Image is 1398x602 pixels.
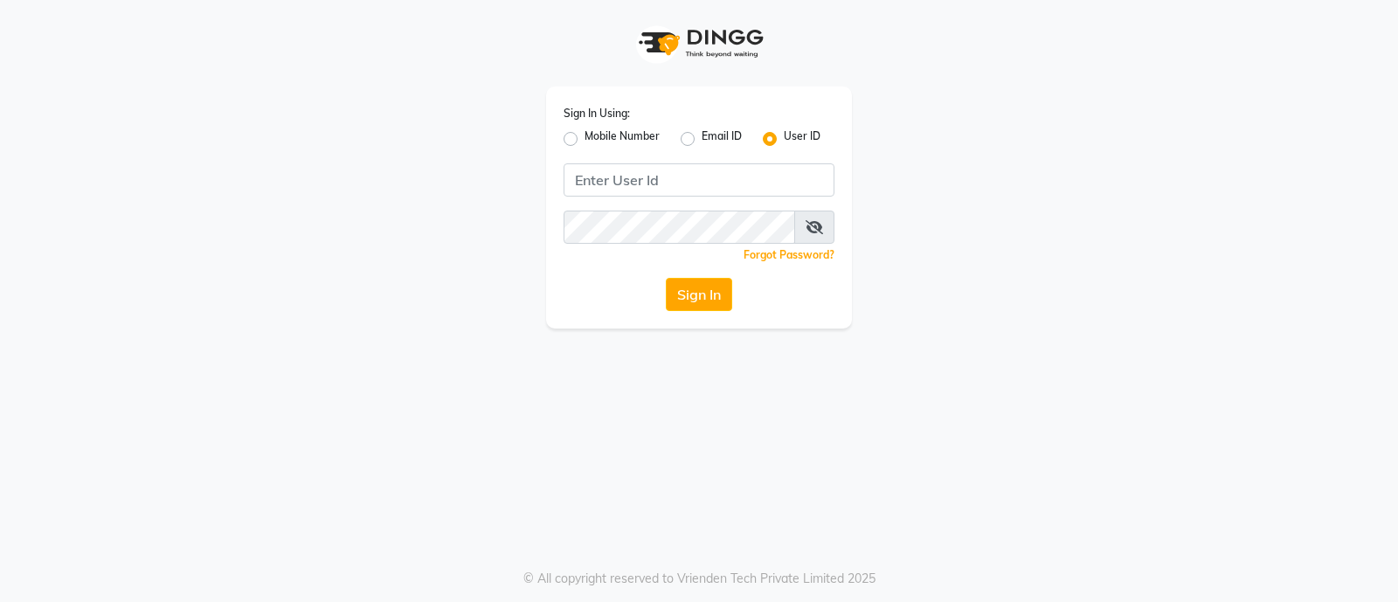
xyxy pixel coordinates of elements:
[629,17,769,69] img: logo1.svg
[744,248,834,261] a: Forgot Password?
[564,163,834,197] input: Username
[585,128,660,149] label: Mobile Number
[784,128,820,149] label: User ID
[666,278,732,311] button: Sign In
[702,128,742,149] label: Email ID
[564,106,630,121] label: Sign In Using:
[564,211,795,244] input: Username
